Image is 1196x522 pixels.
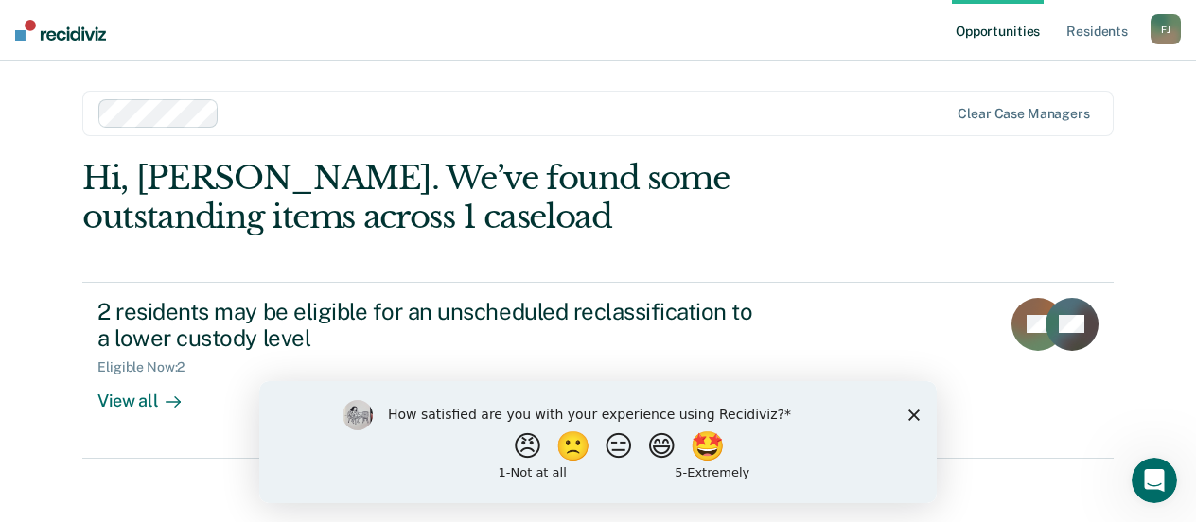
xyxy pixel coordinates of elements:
[259,381,937,503] iframe: Survey by Kim from Recidiviz
[1151,14,1181,44] button: FJ
[82,159,907,236] div: Hi, [PERSON_NAME]. We’ve found some outstanding items across 1 caseload
[97,359,200,375] div: Eligible Now : 2
[958,106,1089,122] div: Clear case managers
[15,20,106,41] img: Recidiviz
[1132,458,1177,503] iframe: Intercom live chat
[1151,14,1181,44] div: F J
[82,282,1114,459] a: 2 residents may be eligible for an unscheduled reclassification to a lower custody levelEligible ...
[97,375,203,412] div: View all
[97,298,762,353] div: 2 residents may be eligible for an unscheduled reclassification to a lower custody level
